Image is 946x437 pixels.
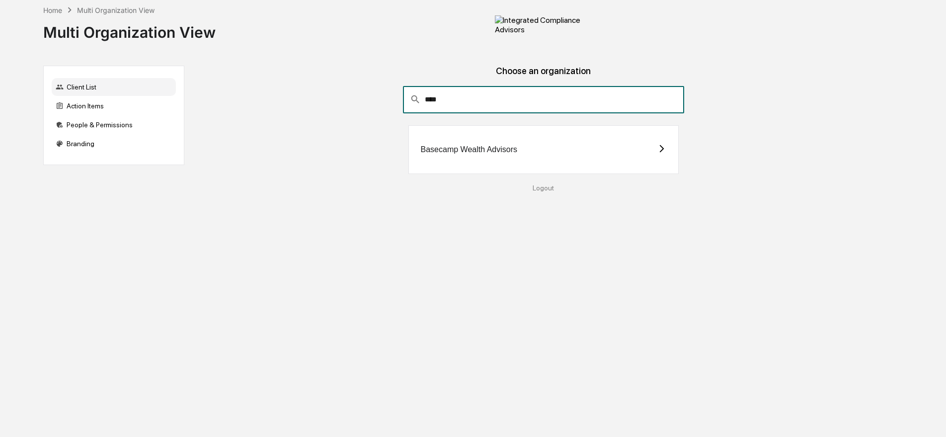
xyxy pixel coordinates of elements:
div: Basecamp Wealth Advisors [421,145,517,154]
div: Client List [52,78,176,96]
div: Choose an organization [192,66,895,86]
div: Multi Organization View [43,15,216,41]
div: Home [43,6,62,14]
div: Logout [192,184,895,192]
div: consultant-dashboard__filter-organizations-search-bar [403,86,684,113]
div: Action Items [52,97,176,115]
img: Integrated Compliance Advisors [495,15,594,34]
div: People & Permissions [52,116,176,134]
div: Multi Organization View [77,6,155,14]
div: Branding [52,135,176,153]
